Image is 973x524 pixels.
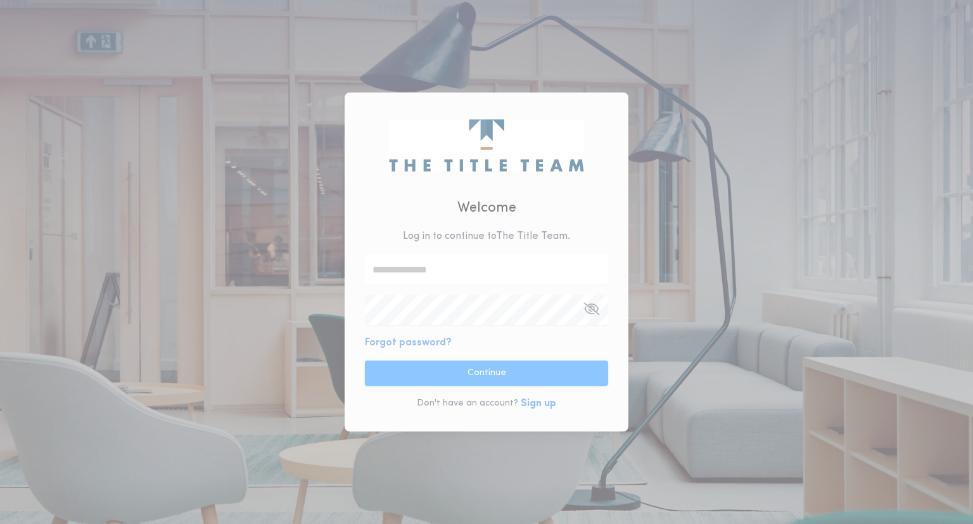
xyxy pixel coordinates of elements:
[417,397,518,410] p: Don't have an account?
[457,198,516,219] h2: Welcome
[365,361,608,386] button: Continue
[521,396,556,411] button: Sign up
[403,229,570,244] p: Log in to continue to The Title Team .
[389,119,583,171] img: logo
[365,335,452,350] button: Forgot password?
